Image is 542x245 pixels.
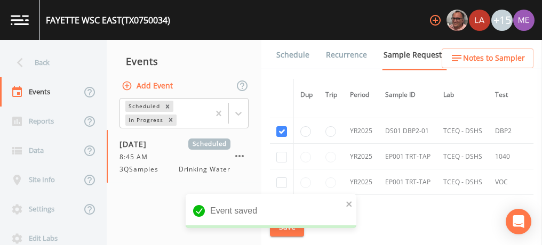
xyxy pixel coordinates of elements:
[162,101,173,112] div: Remove Scheduled
[437,144,489,169] td: TCEQ - DSHS
[437,195,489,220] td: TCEQ - DSHS
[437,169,489,195] td: TCEQ - DSHS
[275,70,300,100] a: Forms
[489,79,532,111] th: Test
[275,40,311,70] a: Schedule
[324,40,369,70] a: Recurrence
[165,115,177,126] div: Remove In Progress
[489,118,532,144] td: DBP2
[46,14,170,27] div: FAYETTE WSC EAST (TX0750034)
[379,79,437,111] th: Sample ID
[489,169,532,195] td: VOC
[11,15,29,25] img: logo
[107,48,261,75] div: Events
[119,152,154,162] span: 8:45 AM
[344,79,379,111] th: Period
[491,10,513,31] div: +15
[344,169,379,195] td: YR2025
[382,40,447,70] a: Sample Requests
[125,101,162,112] div: Scheduled
[460,40,506,70] a: COC Details
[468,10,491,31] div: Lauren Saenz
[437,79,489,111] th: Lab
[489,144,532,169] td: 1040
[188,138,230,150] span: Scheduled
[344,118,379,144] td: YR2025
[179,165,230,174] span: Drinking Water
[119,138,154,150] span: [DATE]
[469,10,490,31] img: cf6e799eed601856facf0d2563d1856d
[379,118,437,144] td: DS01 DBP2-01
[446,10,468,31] div: Mike Franklin
[513,10,535,31] img: d4d65db7c401dd99d63b7ad86343d265
[346,197,353,210] button: close
[379,144,437,169] td: EP001 TRT-TAP
[442,48,533,68] button: Notes to Sampler
[489,195,532,220] td: VOC Blank
[107,130,261,183] a: [DATE]Scheduled8:45 AM3QSamplesDrinking Water
[119,165,165,174] span: 3QSamples
[447,10,468,31] img: e2d790fa78825a4bb76dcb6ab311d44c
[463,52,525,65] span: Notes to Sampler
[344,144,379,169] td: YR2025
[186,194,356,228] div: Event saved
[437,118,489,144] td: TCEQ - DSHS
[294,79,320,111] th: Dup
[319,79,344,111] th: Trip
[119,76,177,96] button: Add Event
[379,169,437,195] td: EP001 TRT-TAP
[344,195,379,220] td: YR2025
[379,195,437,220] td: EP001 TRT-TAP
[506,209,531,234] div: Open Intercom Messenger
[125,115,165,126] div: In Progress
